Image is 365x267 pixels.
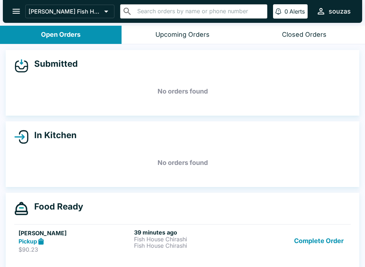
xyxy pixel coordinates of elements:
p: [PERSON_NAME] Fish House [29,8,101,15]
div: Upcoming Orders [155,31,210,39]
h4: Submitted [29,59,78,69]
button: souzas [313,4,354,19]
h5: [PERSON_NAME] [19,229,131,237]
p: Fish House Chirashi [134,242,247,249]
button: open drawer [7,2,25,20]
a: [PERSON_NAME]Pickup$90.2339 minutes agoFish House ChirashiFish House ChirashiComplete Order [14,224,351,258]
p: 0 [284,8,288,15]
h5: No orders found [14,79,351,104]
h4: Food Ready [29,201,83,212]
div: souzas [329,7,351,16]
h6: 39 minutes ago [134,229,247,236]
strong: Pickup [19,238,37,245]
button: [PERSON_NAME] Fish House [25,5,114,18]
h5: No orders found [14,150,351,176]
div: Closed Orders [282,31,327,39]
div: Open Orders [41,31,81,39]
h4: In Kitchen [29,130,77,141]
p: Fish House Chirashi [134,236,247,242]
p: $90.23 [19,246,131,253]
input: Search orders by name or phone number [135,6,264,16]
button: Complete Order [291,229,346,253]
p: Alerts [289,8,305,15]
